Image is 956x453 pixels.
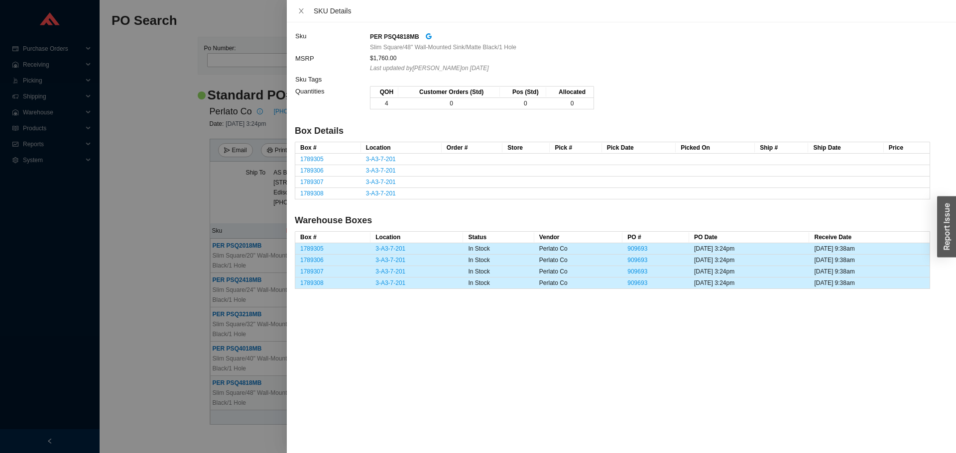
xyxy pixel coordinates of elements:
[463,243,534,255] td: In Stock
[398,87,500,98] th: Customer Orders (Std)
[809,277,930,289] td: [DATE] 9:38am
[370,65,489,72] i: Last updated by [PERSON_NAME] on [DATE]
[300,257,324,264] a: 1789306
[602,142,676,154] th: Pick Date
[809,266,930,277] td: [DATE] 9:38am
[366,167,396,174] a: 3-A3-7-201
[622,232,689,243] th: PO #
[295,30,369,53] td: Sku
[425,31,432,42] a: google
[534,277,622,289] td: Perlato Co
[298,7,305,14] span: close
[546,87,594,98] th: Allocated
[627,257,647,264] a: 909693
[809,255,930,266] td: [DATE] 9:38am
[500,87,546,98] th: Pos (Std)
[295,7,308,15] button: Close
[534,266,622,277] td: Perlato Co
[463,255,534,266] td: In Stock
[676,142,755,154] th: Picked On
[370,232,463,243] th: Location
[361,142,442,154] th: Location
[398,98,500,109] td: 0
[375,257,405,264] a: 3-A3-7-201
[442,142,503,154] th: Order #
[546,98,594,109] td: 0
[375,268,405,275] a: 3-A3-7-201
[295,142,361,154] th: Box #
[300,268,324,275] a: 1789307
[295,86,369,115] td: Quantities
[550,142,601,154] th: Pick #
[370,87,398,98] th: QOH
[689,277,809,289] td: [DATE] 3:24pm
[366,156,396,163] a: 3-A3-7-201
[300,167,324,174] a: 1789306
[366,179,396,185] a: 3-A3-7-201
[689,243,809,255] td: [DATE] 3:24pm
[534,243,622,255] td: Perlato Co
[627,268,647,275] a: 909693
[300,156,324,163] a: 1789305
[463,266,534,277] td: In Stock
[370,53,930,63] div: $1,760.00
[375,245,405,252] a: 3-A3-7-201
[300,179,324,185] a: 1789307
[500,98,546,109] td: 0
[627,245,647,252] a: 909693
[755,142,808,154] th: Ship #
[534,255,622,266] td: Perlato Co
[300,279,324,286] a: 1789308
[300,190,324,197] a: 1789308
[300,245,324,252] a: 1789305
[370,33,419,40] strong: PER PSQ4818MB
[689,232,809,243] th: PO Date
[370,42,516,52] span: Slim Square/48" Wall-Mounted Sink/Matte Black/1 Hole
[534,232,622,243] th: Vendor
[425,33,432,40] span: google
[627,279,647,286] a: 909693
[502,142,550,154] th: Store
[809,243,930,255] td: [DATE] 9:38am
[295,74,369,86] td: Sku Tags
[295,232,370,243] th: Box #
[295,125,930,137] h4: Box Details
[689,255,809,266] td: [DATE] 3:24pm
[463,277,534,289] td: In Stock
[366,190,396,197] a: 3-A3-7-201
[809,232,930,243] th: Receive Date
[295,53,369,74] td: MSRP
[884,142,930,154] th: Price
[689,266,809,277] td: [DATE] 3:24pm
[375,279,405,286] a: 3-A3-7-201
[463,232,534,243] th: Status
[295,214,930,227] h4: Warehouse Boxes
[370,98,398,109] td: 4
[808,142,883,154] th: Ship Date
[314,5,948,16] div: SKU Details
